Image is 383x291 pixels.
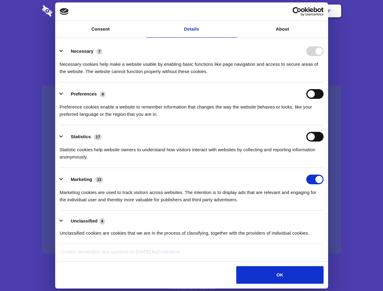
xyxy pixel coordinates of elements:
span: 17 [94,134,102,140]
button: Unclassified (4) [60,217,109,225]
iframe: Drift Widget Chat Controller [353,261,376,284]
h1: Eliminate Slack Data Loss. [42,27,341,49]
a: Cookiebot [157,249,180,254]
label: Marketing [71,177,92,182]
div: Unclassified cookies are cookies that we are in the process of classifying, together with the pro... [60,225,324,237]
label: Necessary [71,48,93,54]
a: Wistia video thumbnail [42,85,341,254]
button: Preferences (4) [60,89,109,99]
button: OK [236,266,323,284]
span: 4 [100,91,106,97]
a: Usercentrics Cookiebot - opens in a new window [270,7,324,16]
a: Login [275,2,301,20]
a: Consent [55,21,146,38]
span: 4 [99,218,105,224]
div: Preference cookies enable a website to remember information that changes the way the website beha... [60,99,324,118]
img: logo-wordmark-white-trans-d4663122ce5f474addd5e946df7df03e33cb6a1c49d2221995e7729f52c070b2.svg [42,5,94,17]
a: Details [146,21,237,38]
button: Statistics (17) [60,132,106,142]
label: Preferences [71,91,97,96]
div: Necessary cookies help make a website usable by enabling basic functions like page navigation and... [60,56,324,75]
button: Necessary (7) [60,46,106,56]
h4: Auto-redaction of sensitive data, encrypted data sharing and self-destructing private chats. Shar... [42,55,341,75]
img: logo [60,8,69,15]
span: 7 [96,48,102,55]
div: Cookie declaration last updated on [DATE] by [57,248,326,260]
span: 13 [95,177,103,183]
button: Marketing (13) [60,175,107,184]
a: About [237,21,328,38]
a: Pricing [178,2,204,20]
div: Marketing cookies are used to track visitors across websites. The intention is to display ads tha... [60,184,324,203]
div: Statistic cookies help website owners to understand how visitors interact with websites by collec... [60,142,324,161]
label: Statistics [71,134,91,139]
a: Contact [246,2,274,20]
